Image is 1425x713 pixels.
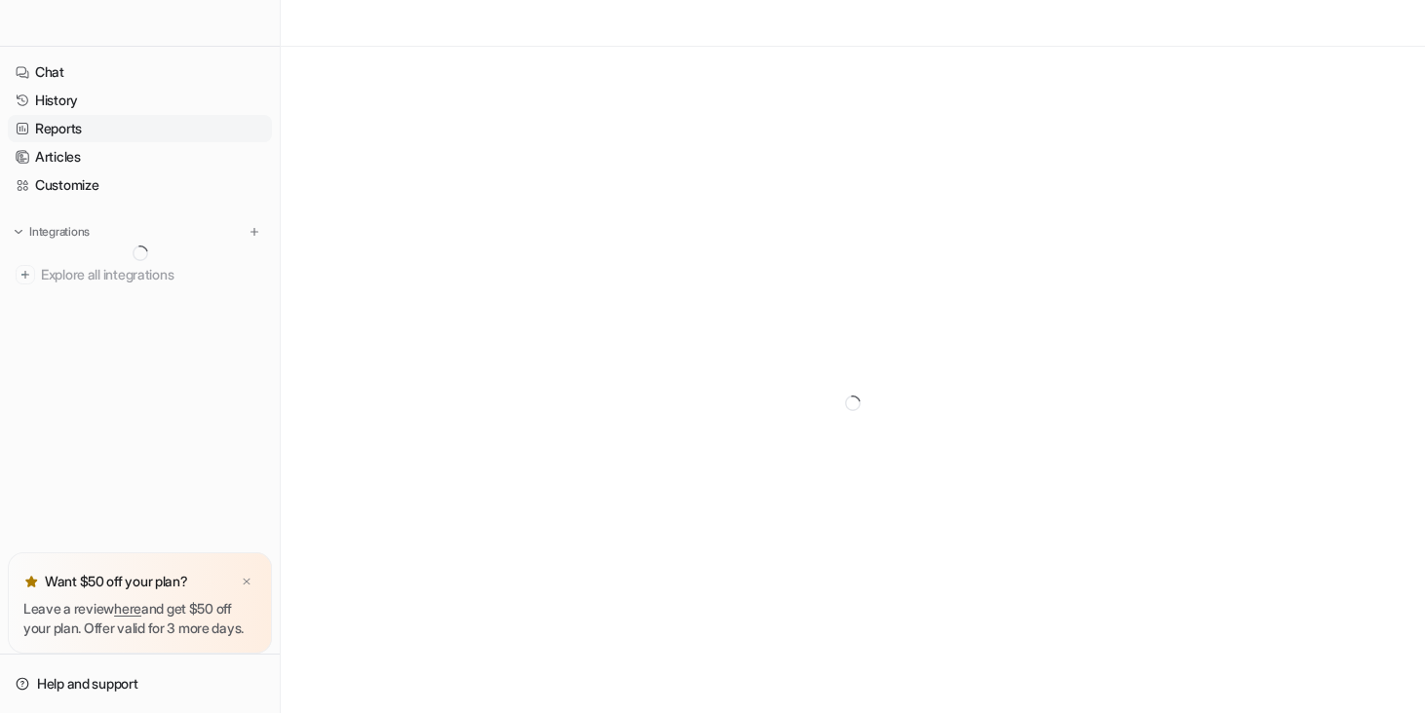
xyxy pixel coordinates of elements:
a: History [8,87,272,114]
a: Explore all integrations [8,261,272,288]
img: expand menu [12,225,25,239]
img: star [23,574,39,589]
button: Integrations [8,222,96,242]
a: Chat [8,58,272,86]
a: Customize [8,171,272,199]
p: Want $50 off your plan? [45,572,188,591]
a: Articles [8,143,272,170]
a: here [114,600,141,617]
a: Help and support [8,670,272,697]
p: Leave a review and get $50 off your plan. Offer valid for 3 more days. [23,599,256,638]
a: Reports [8,115,272,142]
span: Explore all integrations [41,259,264,290]
p: Integrations [29,224,90,240]
img: menu_add.svg [248,225,261,239]
img: explore all integrations [16,265,35,284]
img: x [241,576,252,588]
